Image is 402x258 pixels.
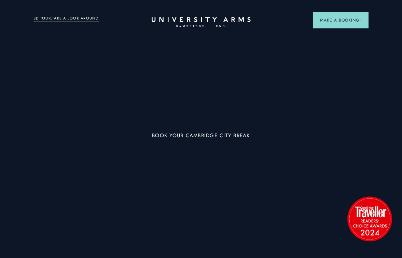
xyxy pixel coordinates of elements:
[152,17,251,28] a: Home
[344,193,395,244] img: image-2524eff8f0c5d55edbf694693304c4387916dea5-1501x1501-png
[313,12,369,28] button: Make a BookingArrow icon
[33,15,99,22] a: 3D TOUR:TAKE A LOOK AROUND
[320,17,362,23] span: Make a Booking
[152,133,250,141] a: BOOK YOUR CAMBRIDGE CITY BREAK
[359,19,362,22] img: Arrow icon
